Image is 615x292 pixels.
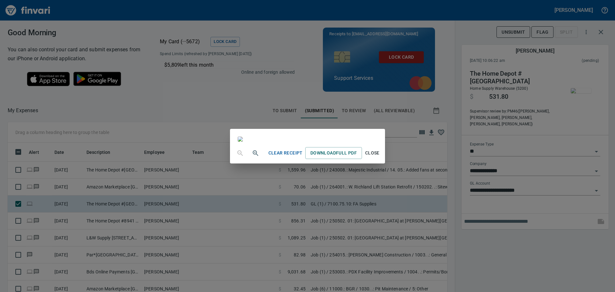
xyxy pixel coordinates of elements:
button: Close [362,147,382,159]
img: receipts%2Ftapani%2F2025-09-09%2FNEsw9X4wyyOGIebisYSa9hDywWp2__XdMjsSP5qsK0rM2eCAs7_1.jpg [238,137,243,142]
span: Close [365,149,380,157]
span: Clear Receipt [268,149,303,157]
a: DownloadFull PDF [305,147,362,159]
span: Download Full PDF [310,149,357,157]
button: Clear Receipt [266,147,305,159]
